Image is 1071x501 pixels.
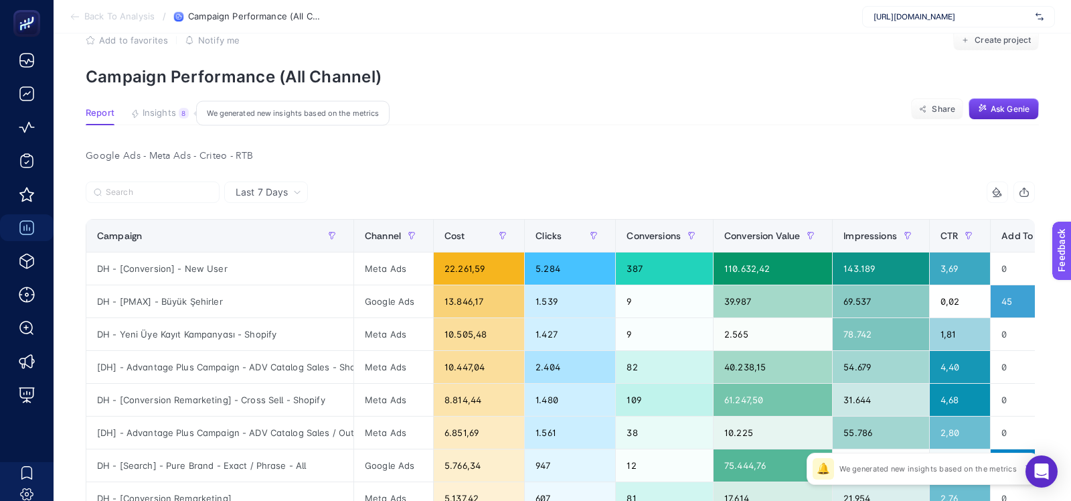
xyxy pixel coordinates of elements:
[143,108,176,119] span: Insights
[354,351,433,383] div: Meta Ads
[930,449,990,482] div: 0,25
[354,253,433,285] div: Meta Ads
[616,285,713,317] div: 9
[874,11,1030,22] span: [URL][DOMAIN_NAME]
[616,318,713,350] div: 9
[714,253,832,285] div: 110.632,42
[930,318,990,350] div: 1,81
[833,384,929,416] div: 31.644
[365,230,401,241] span: Channel
[714,417,832,449] div: 10.225
[932,104,955,115] span: Share
[198,35,240,46] span: Notify me
[434,253,524,285] div: 22.261,59
[354,384,433,416] div: Meta Ads
[627,230,681,241] span: Conversions
[930,384,990,416] div: 4,68
[86,318,353,350] div: DH - Yeni Üye Kayıt Kampanyası - Shopify
[188,11,322,22] span: Campaign Performance (All Channel)
[714,318,832,350] div: 2.565
[1001,230,1059,241] span: Add To Carts
[354,449,433,482] div: Google Ads
[833,318,929,350] div: 78.742
[616,351,713,383] div: 82
[163,11,166,21] span: /
[86,285,353,317] div: DH - [PMAX] - Büyük Şehirler
[833,417,929,449] div: 55.786
[813,458,834,480] div: 🔔
[911,98,963,120] button: Share
[833,285,929,317] div: 69.537
[953,29,1039,51] button: Create project
[714,285,832,317] div: 39.987
[616,417,713,449] div: 38
[75,147,1046,165] div: Google Ads - Meta Ads - Criteo - RTB
[86,253,353,285] div: DH - [Conversion] - New User
[525,318,615,350] div: 1.427
[843,230,897,241] span: Impressions
[616,449,713,482] div: 12
[86,417,353,449] div: [DH] - Advantage Plus Campaign - ADV Catalog Sales / Outlet - Shopify
[839,463,1017,474] p: We generated new insights based on the metrics
[833,351,929,383] div: 54.679
[1025,455,1058,488] div: Open Intercom Messenger
[196,101,390,126] div: We generated new insights based on the metrics
[525,253,615,285] div: 5.284
[833,449,929,482] div: 3.751
[714,384,832,416] div: 61.247,50
[354,318,433,350] div: Meta Ads
[86,384,353,416] div: DH - [Conversion Remarketing] - Cross Sell - Shopify
[106,188,212,198] input: Search
[354,285,433,317] div: Google Ads
[179,108,189,119] div: 8
[525,285,615,317] div: 1.539
[525,449,615,482] div: 947
[97,230,142,241] span: Campaign
[434,384,524,416] div: 8.814,44
[714,351,832,383] div: 40.238,15
[354,417,433,449] div: Meta Ads
[8,4,51,15] span: Feedback
[714,449,832,482] div: 75.444,76
[434,417,524,449] div: 6.851,69
[86,449,353,482] div: DH - [Search] - Pure Brand - Exact / Phrase - All
[975,35,1031,46] span: Create project
[525,417,615,449] div: 1.561
[991,104,1029,115] span: Ask Genie
[833,253,929,285] div: 143.189
[535,230,562,241] span: Clicks
[525,384,615,416] div: 1.480
[1036,10,1044,23] img: svg%3e
[930,417,990,449] div: 2,80
[940,230,958,241] span: CTR
[525,351,615,383] div: 2.404
[434,285,524,317] div: 13.846,17
[236,186,288,199] span: Last 7 Days
[930,351,990,383] div: 4,40
[86,35,168,46] button: Add to favorites
[930,253,990,285] div: 3,69
[86,108,114,119] span: Report
[185,35,240,46] button: Notify me
[434,351,524,383] div: 10.447,04
[86,67,1039,86] p: Campaign Performance (All Channel)
[434,318,524,350] div: 10.505,48
[930,285,990,317] div: 0,02
[434,449,524,482] div: 5.766,34
[444,230,465,241] span: Cost
[724,230,800,241] span: Conversion Value
[84,11,155,22] span: Back To Analysis
[99,35,168,46] span: Add to favorites
[86,351,353,383] div: [DH] - Advantage Plus Campaign - ADV Catalog Sales - Shopify - NEW
[616,384,713,416] div: 109
[969,98,1039,120] button: Ask Genie
[616,253,713,285] div: 387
